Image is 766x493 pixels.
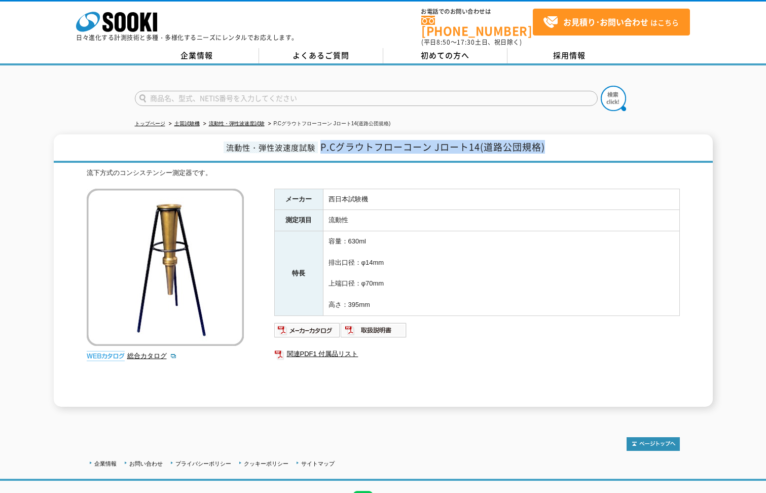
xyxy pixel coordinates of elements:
a: クッキーポリシー [244,461,288,467]
a: メーカーカタログ [274,329,341,336]
span: 8:50 [436,38,451,47]
img: btn_search.png [601,86,626,111]
a: 企業情報 [94,461,117,467]
a: トップページ [135,121,165,126]
li: P.Cグラウトフローコーン Jロート14(道路公団規格) [266,119,391,129]
span: (平日 ～ 土日、祝日除く) [421,38,522,47]
a: 土質試験機 [174,121,200,126]
td: 西日本試験機 [323,189,679,210]
td: 容量：630ml 排出口径：φ14mm 上端口径：φ70mm 高さ：395mm [323,231,679,316]
a: お問い合わせ [129,461,163,467]
th: 特長 [274,231,323,316]
img: トップページへ [627,437,680,451]
img: メーカーカタログ [274,322,341,338]
img: 取扱説明書 [341,322,407,338]
strong: お見積り･お問い合わせ [563,16,648,28]
a: よくあるご質問 [259,48,383,63]
th: メーカー [274,189,323,210]
a: 総合カタログ [127,352,177,360]
a: 企業情報 [135,48,259,63]
a: お見積り･お問い合わせはこちら [533,9,690,36]
span: P.Cグラウトフローコーン Jロート14(道路公団規格) [320,140,545,154]
a: 採用情報 [507,48,632,63]
a: 関連PDF1 付属品リスト [274,347,680,361]
a: サイトマップ [301,461,335,467]
a: 流動性・弾性波速度試験 [209,121,265,126]
img: webカタログ [87,351,125,361]
td: 流動性 [323,210,679,231]
span: 初めての方へ [421,50,469,61]
span: お電話でのお問い合わせは [421,9,533,15]
a: 取扱説明書 [341,329,407,336]
div: 流下方式のコンシステンシー測定器です。 [87,168,680,179]
a: [PHONE_NUMBER] [421,16,533,37]
img: P.Cグラウトフローコーン Jロート14(道路公団規格) [87,189,244,346]
a: 初めての方へ [383,48,507,63]
a: プライバシーポリシー [175,461,231,467]
p: 日々進化する計測技術と多種・多様化するニーズにレンタルでお応えします。 [76,34,298,41]
span: はこちら [543,15,679,30]
input: 商品名、型式、NETIS番号を入力してください [135,91,598,106]
span: 流動性・弾性波速度試験 [224,142,318,153]
span: 17:30 [457,38,475,47]
th: 測定項目 [274,210,323,231]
